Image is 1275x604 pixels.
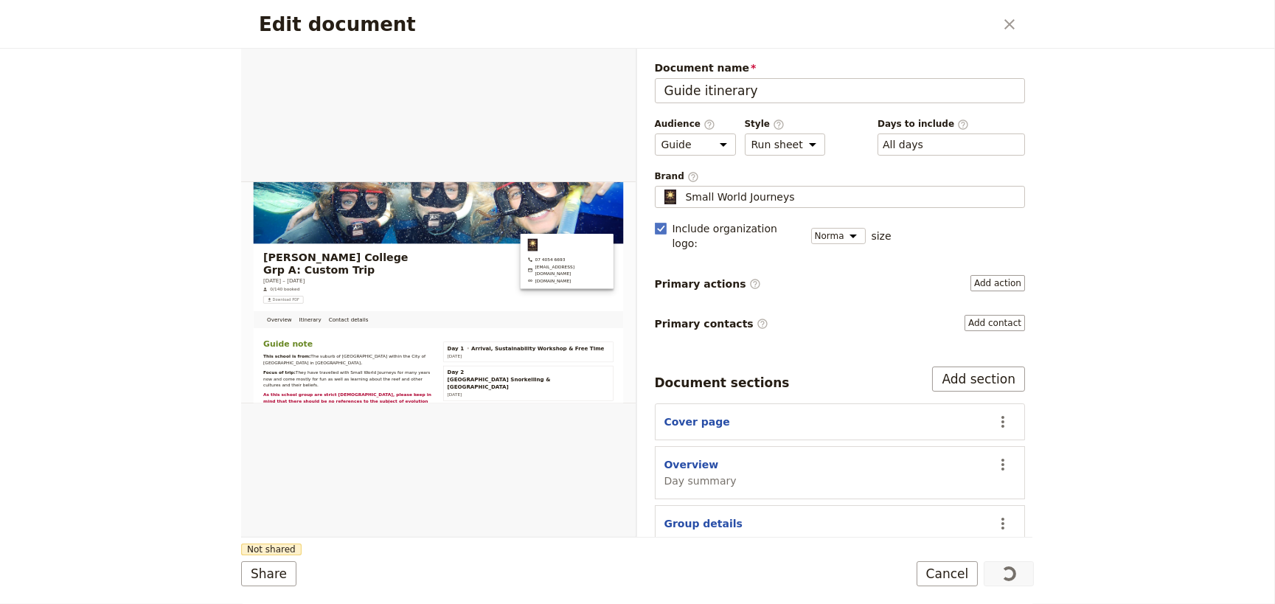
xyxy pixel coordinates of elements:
[749,278,761,290] span: ​
[917,561,979,586] button: Cancel
[661,190,680,204] img: Profile
[493,503,528,515] span: [DATE]
[687,171,699,181] span: ​
[493,446,533,464] span: Day 2
[703,119,715,129] span: ​
[686,190,795,204] span: Small World Journeys
[757,318,768,330] span: ​
[655,277,761,291] span: Primary actions
[655,118,736,131] span: Audience
[703,229,790,243] span: [DOMAIN_NAME]
[259,13,994,35] h2: Edit document
[493,389,533,406] span: Day 1
[53,412,445,438] span: The suburb of [GEOGRAPHIC_DATA] within the City of [GEOGRAPHIC_DATA] in [GEOGRAPHIC_DATA],
[655,170,1026,183] span: Brand
[69,249,140,264] span: 0/140 booked
[493,410,528,422] span: [DATE]
[53,273,149,291] button: ​Download PDF
[773,119,785,129] span: ​
[965,315,1025,331] button: Primary contacts​
[664,473,737,488] span: Day summary
[686,136,709,165] img: Small World Journeys logo
[811,228,866,244] select: size
[53,450,456,491] span: They have travelled with Small World Journeys for many years now and come mostly for fun as well ...
[655,78,1026,103] input: Document name
[493,464,881,499] span: [GEOGRAPHIC_DATA] Snorkelling & [GEOGRAPHIC_DATA]
[655,374,790,392] div: Document sections
[970,275,1025,291] button: Primary actions​
[997,12,1022,37] button: Close dialog
[990,409,1015,434] button: Actions
[551,389,869,406] span: Arrival, Sustainability Workshop & Free Time
[241,561,296,586] button: Share
[53,412,167,423] strong: This school is from:
[932,367,1025,392] button: Add section
[686,229,867,243] a: www.smallworldjourneys.com.au
[664,414,730,429] button: Cover page
[655,60,1026,75] span: Document name
[673,221,802,251] span: Include organization logo :
[878,118,1025,131] span: Days to include
[686,178,867,193] span: 07 4054 6693
[201,308,313,350] a: Contact details
[872,229,892,243] span: size
[990,511,1015,536] button: Actions
[686,196,867,226] a: groups@smallworldjourneys.com.au
[957,119,969,129] span: ​
[655,316,768,331] span: Primary contacts
[664,457,719,472] button: Overview
[703,196,867,226] span: [EMAIL_ADDRESS][DOMAIN_NAME]
[990,452,1015,477] button: Actions
[745,133,825,156] select: Style​
[53,503,459,544] strong: As this school group are strict [DEMOGRAPHIC_DATA], please keep in mind that there should be no r...
[53,376,172,398] span: Guide note
[664,516,743,531] button: Group details
[53,227,152,245] span: [DATE] – [DATE]
[883,137,923,152] button: Days to include​Clear input
[130,308,201,350] a: Itinerary
[53,450,131,462] strong: Focus of trip:
[745,118,825,131] span: Style
[75,276,139,288] span: Download PDF
[703,178,776,193] span: 07 4054 6693
[655,133,736,156] select: Audience​
[53,308,130,350] a: Overview
[241,544,302,555] span: Not shared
